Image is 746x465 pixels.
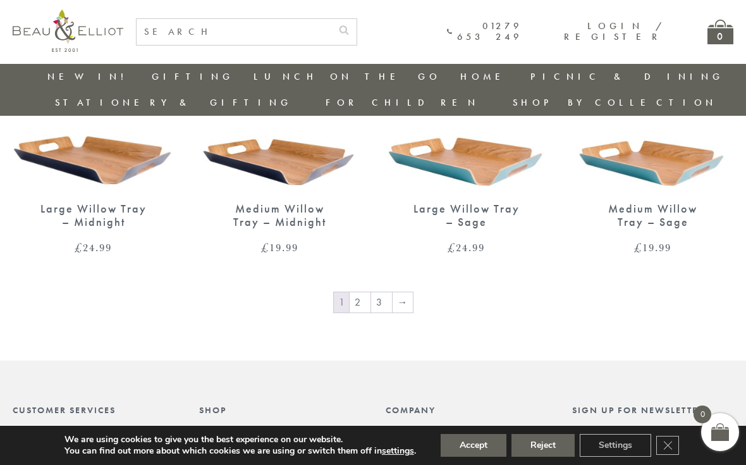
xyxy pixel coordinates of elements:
nav: Product Pagination [13,291,733,316]
a: Gifting [152,70,234,83]
div: Sign up for newsletters [572,405,733,415]
a: Lunch On The Go [254,70,441,83]
a: Page 3 [371,292,392,313]
div: Large Willow Tray – Midnight [35,202,152,228]
button: Close GDPR Cookie Banner [656,436,679,455]
img: logo [13,9,123,52]
span: Page 1 [334,292,349,313]
bdi: 19.99 [261,240,298,255]
span: £ [75,240,83,255]
a: Page 2 [350,292,370,313]
button: Accept [441,434,506,457]
a: For Children [326,96,479,109]
a: Home [460,70,511,83]
div: Large Willow Tray – Sage [408,202,525,228]
div: Company [386,405,547,415]
a: 0 [707,20,733,44]
a: 01279 653 249 [447,21,523,43]
button: settings [382,445,414,457]
a: New in! [47,70,132,83]
a: → [393,292,413,313]
div: Medium Willow Tray – Sage [594,202,711,228]
div: Shop [199,405,360,415]
span: £ [448,240,456,255]
bdi: 24.99 [75,240,112,255]
a: Picnic & Dining [530,70,724,83]
a: Stationery & Gifting [55,96,292,109]
bdi: 24.99 [448,240,485,255]
div: Medium Willow Tray – Midnight [221,202,338,228]
span: £ [634,240,642,255]
span: 0 [694,406,711,423]
button: Settings [580,434,651,457]
div: Customer Services [13,405,174,415]
button: Reject [511,434,575,457]
a: Login / Register [564,20,663,43]
bdi: 19.99 [634,240,671,255]
a: Shop by collection [513,96,717,109]
p: We are using cookies to give you the best experience on our website. [64,434,416,445]
span: £ [261,240,269,255]
p: You can find out more about which cookies we are using or switch them off in . [64,445,416,457]
input: SEARCH [137,19,331,45]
